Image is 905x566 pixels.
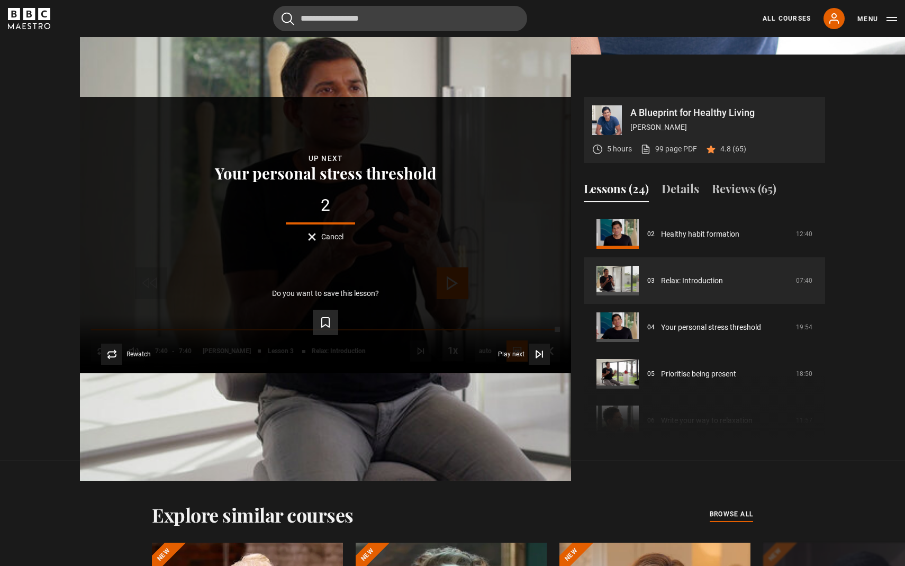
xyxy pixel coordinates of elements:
[272,290,379,297] p: Do you want to save this lesson?
[661,275,723,286] a: Relax: Introduction
[273,6,527,31] input: Search
[712,180,776,202] button: Reviews (65)
[282,12,294,25] button: Submit the search query
[212,165,439,181] button: Your personal stress threshold
[661,229,739,240] a: Healthy habit formation
[630,122,817,133] p: [PERSON_NAME]
[80,97,571,373] video-js: Video Player
[152,504,354,526] h2: Explore similar courses
[710,509,753,519] span: browse all
[630,108,817,118] p: A Blueprint for Healthy Living
[321,233,343,240] span: Cancel
[8,8,50,29] svg: BBC Maestro
[498,351,524,357] span: Play next
[661,322,761,333] a: Your personal stress threshold
[640,143,697,155] a: 99 page PDF
[498,344,550,365] button: Play next
[662,180,699,202] button: Details
[857,14,897,24] button: Toggle navigation
[607,143,632,155] p: 5 hours
[584,180,649,202] button: Lessons (24)
[97,197,554,214] div: 2
[661,369,736,380] a: Prioritise being present
[126,351,151,357] span: Rewatch
[308,233,343,241] button: Cancel
[763,14,811,23] a: All Courses
[101,344,151,365] button: Rewatch
[710,509,753,520] a: browse all
[97,152,554,165] div: Up next
[720,143,746,155] p: 4.8 (65)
